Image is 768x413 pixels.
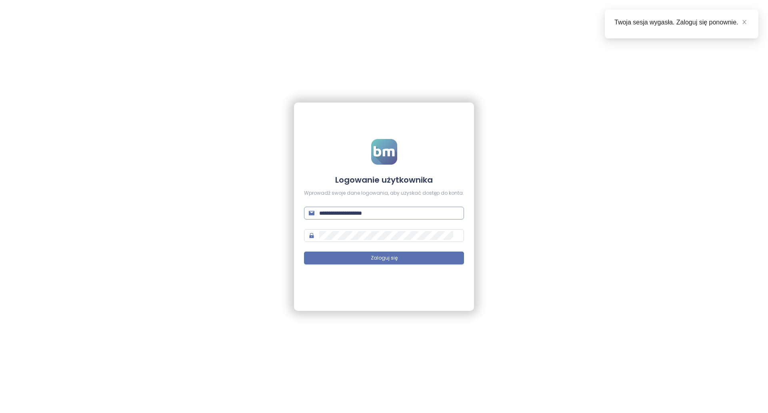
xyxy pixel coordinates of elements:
span: close [742,19,747,25]
button: Zaloguj się [304,252,464,264]
div: Twoja sesja wygasła. Zaloguj się ponownie. [614,18,749,27]
span: Zaloguj się [371,254,398,262]
img: logo [371,139,397,165]
span: mail [309,210,314,216]
div: Wprowadź swoje dane logowania, aby uzyskać dostęp do konta. [304,189,464,197]
span: lock [309,233,314,238]
h4: Logowanie użytkownika [304,174,464,185]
